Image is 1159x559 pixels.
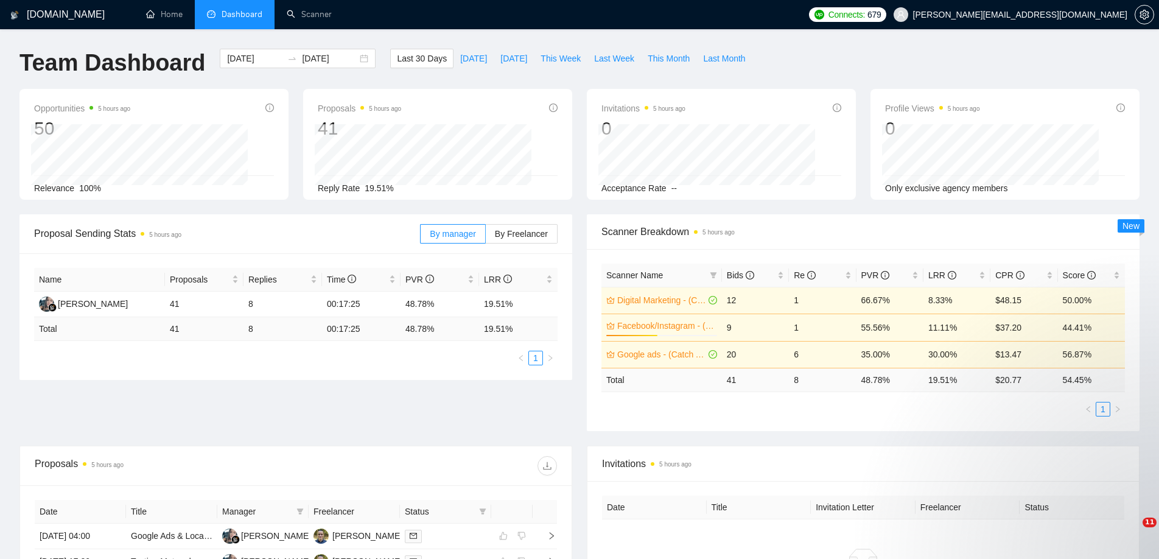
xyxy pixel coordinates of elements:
[601,368,722,392] td: Total
[948,271,956,279] span: info-circle
[789,314,856,341] td: 1
[537,532,556,540] span: right
[302,52,357,65] input: End date
[405,505,474,518] span: Status
[91,462,124,468] time: 5 hours ago
[1096,403,1110,416] a: 1
[405,275,434,284] span: PVR
[856,368,923,392] td: 48.78 %
[601,183,667,193] span: Acceptance Rate
[1110,402,1125,417] li: Next Page
[222,529,237,544] img: MC
[222,505,292,518] span: Manager
[722,341,789,368] td: 20
[601,117,685,140] div: 0
[1135,5,1154,24] button: setting
[722,368,789,392] td: 41
[207,10,215,18] span: dashboard
[789,368,856,392] td: 8
[990,314,1057,341] td: $37.20
[146,9,183,19] a: homeHome
[165,268,243,292] th: Proposals
[1087,271,1096,279] span: info-circle
[397,52,447,65] span: Last 30 Days
[601,224,1125,239] span: Scanner Breakdown
[248,273,308,286] span: Replies
[602,496,707,519] th: Date
[916,496,1020,519] th: Freelancer
[1116,104,1125,112] span: info-circle
[332,529,402,543] div: [PERSON_NAME]
[222,530,311,540] a: MC[PERSON_NAME]
[517,354,525,362] span: left
[696,49,752,68] button: Last Month
[1143,518,1157,527] span: 11
[990,368,1057,392] td: $ 20.77
[34,117,130,140] div: 50
[534,49,587,68] button: This Week
[923,341,990,368] td: 30.00%
[58,297,128,311] div: [PERSON_NAME]
[243,268,322,292] th: Replies
[811,496,916,519] th: Invitation Letter
[528,351,543,365] li: 1
[648,52,690,65] span: This Month
[641,49,696,68] button: This Month
[231,535,240,544] img: gigradar-bm.png
[243,292,322,317] td: 8
[1058,368,1125,392] td: 54.45 %
[923,287,990,314] td: 8.33%
[833,104,841,112] span: info-circle
[617,319,715,332] a: Facebook/Instagram - (Catch All - Training)
[856,314,923,341] td: 55.56%
[34,317,165,341] td: Total
[549,104,558,112] span: info-circle
[217,500,309,524] th: Manager
[98,105,130,112] time: 5 hours ago
[500,52,527,65] span: [DATE]
[923,368,990,392] td: 19.51 %
[479,508,486,515] span: filter
[606,350,615,359] span: crown
[430,229,475,239] span: By manager
[10,5,19,25] img: logo
[594,52,634,65] span: Last Week
[34,101,130,116] span: Opportunities
[727,270,754,280] span: Bids
[34,226,420,241] span: Proposal Sending Stats
[1122,221,1140,231] span: New
[606,270,663,280] span: Scanner Name
[294,502,306,521] span: filter
[1081,402,1096,417] li: Previous Page
[425,275,434,283] span: info-circle
[1058,287,1125,314] td: 50.00%
[867,8,881,21] span: 679
[390,49,453,68] button: Last 30 Days
[928,270,956,280] span: LRR
[165,317,243,341] td: 41
[702,229,735,236] time: 5 hours ago
[34,268,165,292] th: Name
[348,275,356,283] span: info-circle
[327,275,356,284] span: Time
[789,341,856,368] td: 6
[19,49,205,77] h1: Team Dashboard
[287,54,297,63] span: to
[1110,402,1125,417] button: right
[287,9,332,19] a: searchScanner
[401,292,479,317] td: 48.78%
[789,287,856,314] td: 1
[606,296,615,304] span: crown
[659,461,692,468] time: 5 hours ago
[484,275,512,284] span: LRR
[170,273,229,286] span: Proposals
[265,104,274,112] span: info-circle
[318,117,401,140] div: 41
[35,524,126,549] td: [DATE] 04:00
[601,101,685,116] span: Invitations
[460,52,487,65] span: [DATE]
[828,8,865,21] span: Connects:
[543,351,558,365] button: right
[543,351,558,365] li: Next Page
[541,52,581,65] span: This Week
